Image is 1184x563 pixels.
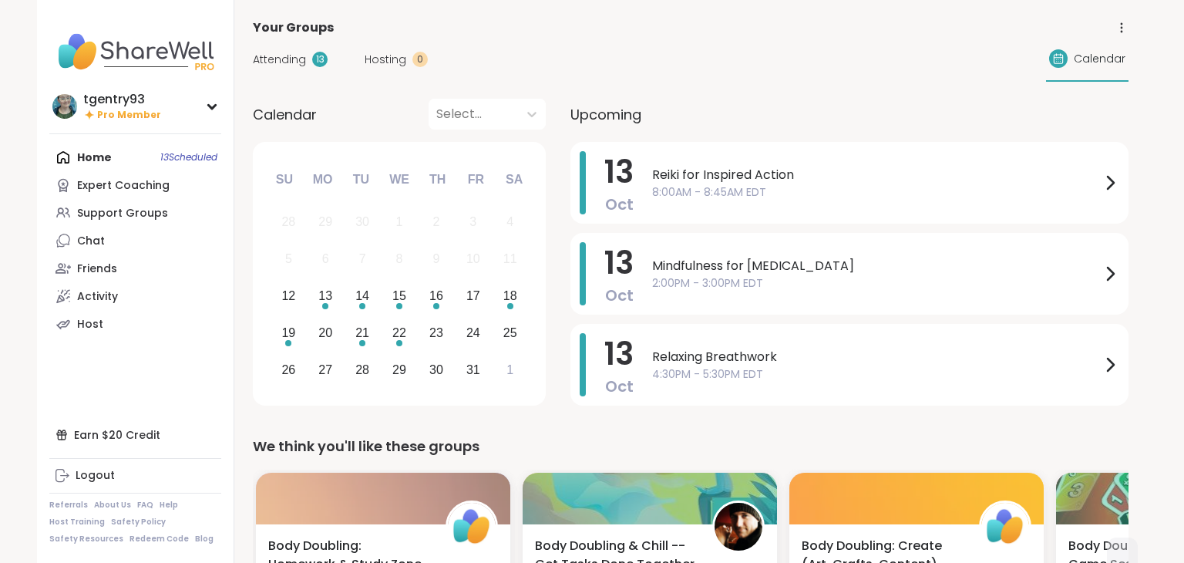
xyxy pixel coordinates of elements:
div: Th [421,163,455,197]
div: 24 [466,322,480,343]
div: month 2025-10 [270,204,528,388]
div: Chat [77,234,105,249]
div: Host [77,317,103,332]
a: FAQ [137,500,153,511]
div: 11 [503,248,517,269]
div: Choose Friday, October 24th, 2025 [456,316,489,349]
a: Referrals [49,500,88,511]
div: Choose Sunday, October 26th, 2025 [272,353,305,386]
div: Not available Thursday, October 2nd, 2025 [420,206,453,239]
span: Mindfulness for [MEDICAL_DATA] [652,257,1101,275]
div: Not available Friday, October 3rd, 2025 [456,206,489,239]
div: Not available Tuesday, October 7th, 2025 [346,243,379,276]
div: 27 [318,359,332,380]
div: Choose Wednesday, October 15th, 2025 [383,280,416,313]
div: 13 [312,52,328,67]
img: ShareWell Nav Logo [49,25,221,79]
div: 22 [392,322,406,343]
div: Choose Saturday, November 1st, 2025 [493,353,526,386]
div: Choose Tuesday, October 28th, 2025 [346,353,379,386]
div: Choose Sunday, October 19th, 2025 [272,316,305,349]
a: Logout [49,462,221,490]
div: 29 [318,211,332,232]
div: 16 [429,285,443,306]
div: Earn $20 Credit [49,421,221,449]
div: 10 [466,248,480,269]
div: 25 [503,322,517,343]
div: tgentry93 [83,91,161,108]
span: Oct [605,376,634,397]
a: Chat [49,227,221,255]
div: Choose Tuesday, October 21st, 2025 [346,316,379,349]
div: 12 [281,285,295,306]
span: Pro Member [97,109,161,122]
div: Choose Tuesday, October 14th, 2025 [346,280,379,313]
div: Sa [497,163,531,197]
div: 9 [432,248,439,269]
div: 2 [432,211,439,232]
div: Choose Sunday, October 12th, 2025 [272,280,305,313]
div: Choose Friday, October 17th, 2025 [456,280,489,313]
span: 2:00PM - 3:00PM EDT [652,275,1101,292]
div: 18 [503,285,517,306]
div: Fr [459,163,493,197]
div: 28 [355,359,369,380]
div: 8 [396,248,403,269]
div: Choose Thursday, October 30th, 2025 [420,353,453,386]
a: Safety Resources [49,534,123,544]
div: 28 [281,211,295,232]
div: Not available Wednesday, October 8th, 2025 [383,243,416,276]
div: Not available Monday, September 29th, 2025 [309,206,342,239]
a: Blog [195,534,214,544]
a: Help [160,500,178,511]
div: Mo [305,163,339,197]
img: tgentry93 [52,94,77,119]
div: 7 [359,248,366,269]
div: Choose Friday, October 31st, 2025 [456,353,489,386]
div: Choose Thursday, October 23rd, 2025 [420,316,453,349]
div: Friends [77,261,117,277]
span: Attending [253,52,306,68]
span: Relaxing Breathwork [652,348,1101,366]
span: Oct [605,285,634,306]
div: Not available Saturday, October 11th, 2025 [493,243,526,276]
div: Activity [77,289,118,305]
a: Expert Coaching [49,171,221,199]
div: 3 [469,211,476,232]
div: 19 [281,322,295,343]
div: Not available Thursday, October 9th, 2025 [420,243,453,276]
span: 4:30PM - 5:30PM EDT [652,366,1101,383]
div: 30 [355,211,369,232]
div: 31 [466,359,480,380]
div: 20 [318,322,332,343]
div: Choose Monday, October 27th, 2025 [309,353,342,386]
span: Calendar [253,104,317,125]
a: About Us [94,500,131,511]
div: 14 [355,285,369,306]
div: Su [267,163,301,197]
div: 26 [281,359,295,380]
div: Not available Tuesday, September 30th, 2025 [346,206,379,239]
a: Friends [49,255,221,282]
span: Reiki for Inspired Action [652,166,1101,184]
div: Expert Coaching [77,178,170,194]
div: 13 [318,285,332,306]
div: 30 [429,359,443,380]
div: 23 [429,322,443,343]
div: 6 [322,248,329,269]
div: Choose Saturday, October 18th, 2025 [493,280,526,313]
a: Host Training [49,517,105,528]
a: Activity [49,282,221,310]
div: Choose Monday, October 13th, 2025 [309,280,342,313]
span: Your Groups [253,19,334,37]
div: Not available Wednesday, October 1st, 2025 [383,206,416,239]
div: Choose Monday, October 20th, 2025 [309,316,342,349]
div: 29 [392,359,406,380]
span: Calendar [1074,51,1125,67]
span: Upcoming [570,104,641,125]
a: Redeem Code [129,534,189,544]
div: Choose Thursday, October 16th, 2025 [420,280,453,313]
div: 21 [355,322,369,343]
span: 8:00AM - 8:45AM EDT [652,184,1101,201]
span: 13 [604,241,634,285]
